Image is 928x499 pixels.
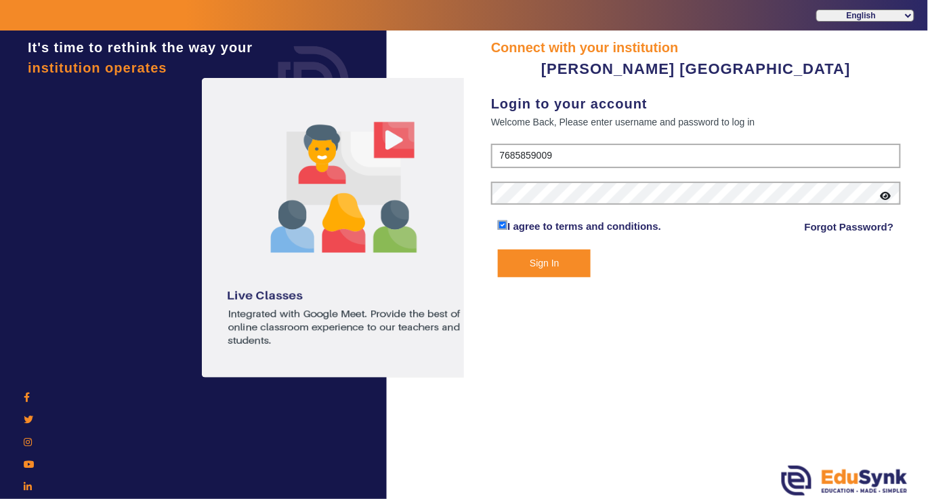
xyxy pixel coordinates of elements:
div: [PERSON_NAME] [GEOGRAPHIC_DATA] [491,58,901,80]
div: Login to your account [491,94,901,114]
a: I agree to terms and conditions. [507,220,661,232]
a: Forgot Password? [805,219,894,235]
img: login.png [263,31,364,132]
img: login1.png [202,78,486,378]
input: User Name [491,144,901,168]
div: Welcome Back, Please enter username and password to log in [491,114,901,130]
span: It's time to rethink the way your [28,40,253,55]
div: Connect with your institution [491,37,901,58]
img: edusynk.png [782,466,908,496]
button: Sign In [498,249,591,277]
span: institution operates [28,60,167,75]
